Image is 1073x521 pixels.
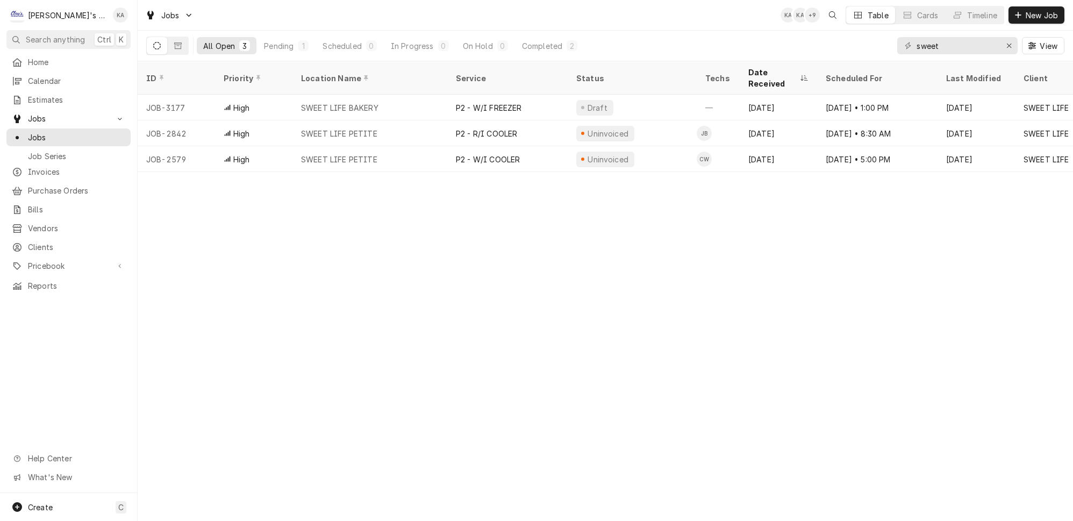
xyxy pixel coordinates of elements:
[26,34,85,45] span: Search anything
[456,102,522,113] div: P2 - W/I FREEZER
[440,40,447,52] div: 0
[28,132,125,143] span: Jobs
[368,40,375,52] div: 0
[301,73,437,84] div: Location Name
[6,219,131,237] a: Vendors
[28,10,107,21] div: [PERSON_NAME]'s Refrigeration
[826,73,927,84] div: Scheduled For
[391,40,434,52] div: In Progress
[824,6,841,24] button: Open search
[138,95,215,120] div: JOB-3177
[301,128,377,139] div: SWEET LIFE PETITE
[522,40,562,52] div: Completed
[28,151,125,162] span: Job Series
[113,8,128,23] div: KA
[138,120,215,146] div: JOB-2842
[28,204,125,215] span: Bills
[28,453,124,464] span: Help Center
[300,40,306,52] div: 1
[301,102,378,113] div: SWEET LIFE BAKERY
[781,8,796,23] div: Korey Austin's Avatar
[740,146,817,172] div: [DATE]
[697,126,712,141] div: Joey Brabb's Avatar
[781,8,796,23] div: KA
[118,502,124,513] span: C
[576,73,686,84] div: Status
[917,10,939,21] div: Cards
[6,257,131,275] a: Go to Pricebook
[793,8,808,23] div: KA
[946,73,1004,84] div: Last Modified
[119,34,124,45] span: K
[817,120,938,146] div: [DATE] • 8:30 AM
[6,449,131,467] a: Go to Help Center
[146,73,204,84] div: ID
[817,146,938,172] div: [DATE] • 5:00 PM
[28,241,125,253] span: Clients
[1000,37,1018,54] button: Erase input
[967,10,997,21] div: Timeline
[6,129,131,146] a: Jobs
[6,147,131,165] a: Job Series
[793,8,808,23] div: Korey Austin's Avatar
[456,73,557,84] div: Service
[233,102,250,113] span: High
[6,53,131,71] a: Home
[938,146,1015,172] div: [DATE]
[113,8,128,23] div: Korey Austin's Avatar
[28,166,125,177] span: Invoices
[1024,154,1069,165] div: SWEET LIFE
[868,10,889,21] div: Table
[10,8,25,23] div: C
[28,94,125,105] span: Estimates
[805,8,820,23] div: + 9
[264,40,294,52] div: Pending
[28,280,125,291] span: Reports
[6,201,131,218] a: Bills
[917,37,997,54] input: Keyword search
[697,95,740,120] div: —
[233,154,250,165] span: High
[301,154,377,165] div: SWEET LIFE PETITE
[1024,10,1060,21] span: New Job
[586,154,630,165] div: Uninvoiced
[28,75,125,87] span: Calendar
[224,73,282,84] div: Priority
[740,120,817,146] div: [DATE]
[28,56,125,68] span: Home
[456,154,520,165] div: P2 - W/I COOLER
[705,73,731,84] div: Techs
[697,152,712,167] div: CW
[6,182,131,199] a: Purchase Orders
[141,6,198,24] a: Go to Jobs
[1022,37,1064,54] button: View
[697,152,712,167] div: Cameron Ward's Avatar
[740,95,817,120] div: [DATE]
[817,95,938,120] div: [DATE] • 1:00 PM
[6,110,131,127] a: Go to Jobs
[28,223,125,234] span: Vendors
[97,34,111,45] span: Ctrl
[233,128,250,139] span: High
[6,30,131,49] button: Search anythingCtrlK
[456,128,517,139] div: P2 - R/I COOLER
[161,10,180,21] span: Jobs
[6,277,131,295] a: Reports
[499,40,506,52] div: 0
[6,72,131,90] a: Calendar
[323,40,361,52] div: Scheduled
[6,238,131,256] a: Clients
[6,468,131,486] a: Go to What's New
[28,503,53,512] span: Create
[10,8,25,23] div: Clay's Refrigeration's Avatar
[1038,40,1060,52] span: View
[28,185,125,196] span: Purchase Orders
[938,120,1015,146] div: [DATE]
[1024,128,1069,139] div: SWEET LIFE
[569,40,575,52] div: 2
[138,146,215,172] div: JOB-2579
[463,40,493,52] div: On Hold
[1024,102,1069,113] div: SWEET LIFE
[28,113,109,124] span: Jobs
[748,67,798,89] div: Date Received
